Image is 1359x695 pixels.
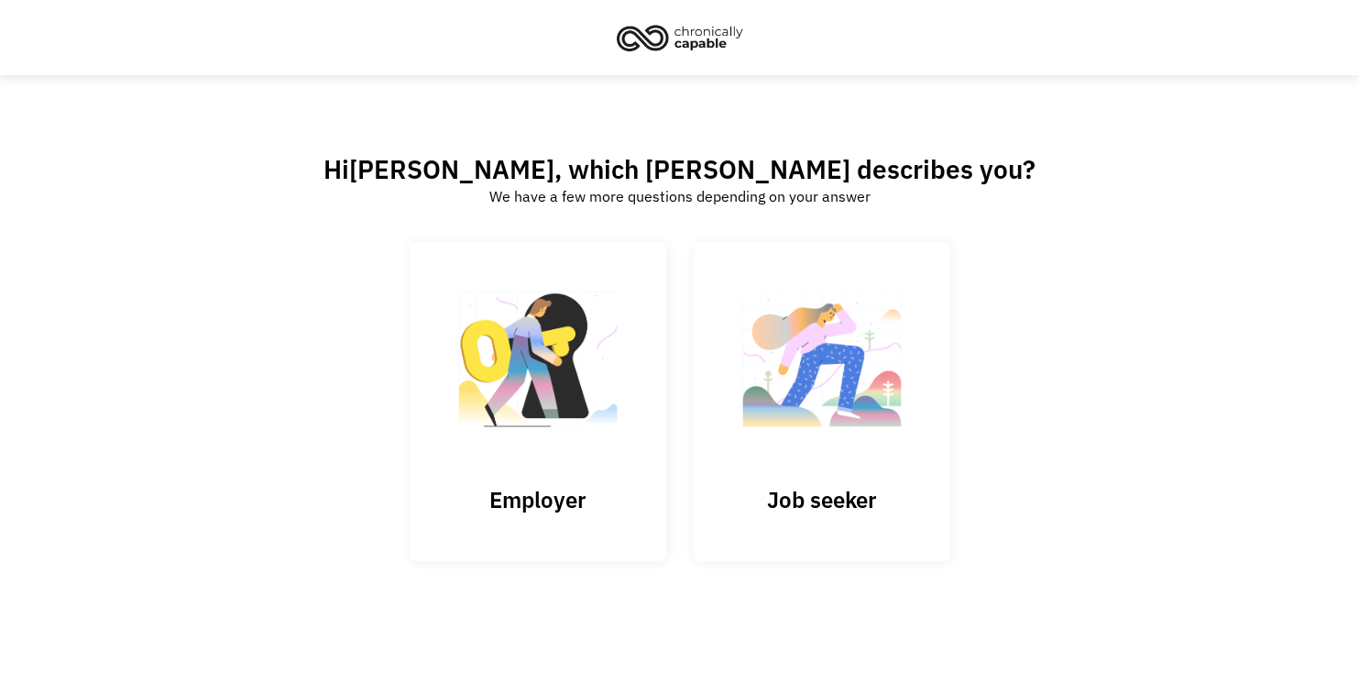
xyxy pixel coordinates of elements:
[410,242,666,561] input: Submit
[730,486,914,513] h3: Job seeker
[694,242,950,560] a: Job seeker
[489,185,871,207] div: We have a few more questions depending on your answer
[349,152,554,186] span: [PERSON_NAME]
[611,17,749,58] img: Chronically Capable logo
[323,153,1036,185] h2: Hi , which [PERSON_NAME] describes you?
